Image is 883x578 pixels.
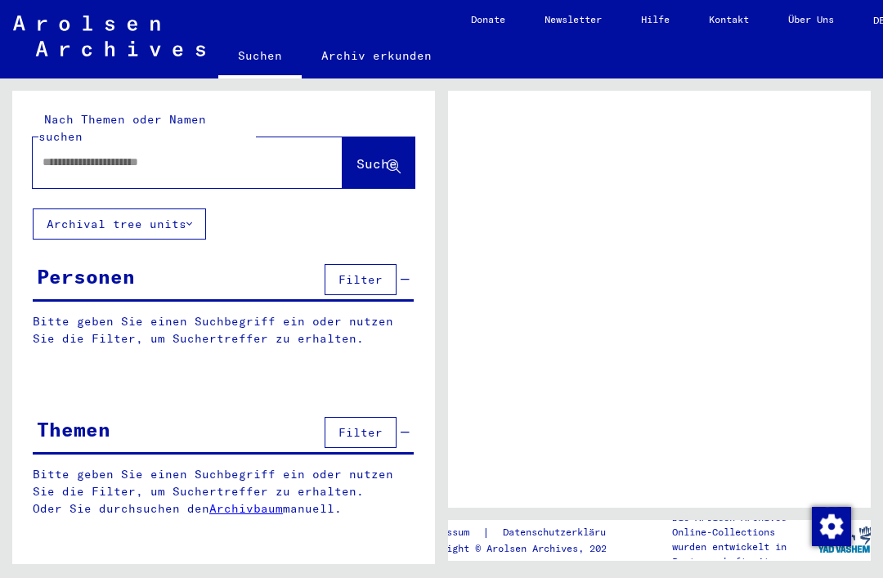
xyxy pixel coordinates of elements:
button: Suche [343,137,415,188]
a: Suchen [218,36,302,78]
span: Filter [338,425,383,440]
p: Copyright © Arolsen Archives, 2021 [418,541,637,556]
button: Filter [325,417,397,448]
a: Archiv erkunden [302,36,451,75]
button: Filter [325,264,397,295]
a: Archivbaum [209,501,283,516]
div: Zustimmung ändern [811,506,850,545]
span: Filter [338,272,383,287]
div: Personen [37,262,135,291]
img: Zustimmung ändern [812,507,851,546]
span: Suche [356,155,397,172]
a: Datenschutzerklärung [490,524,637,541]
a: Impressum [418,524,482,541]
div: | [418,524,637,541]
mat-label: Nach Themen oder Namen suchen [38,112,206,144]
div: Themen [37,414,110,444]
img: Arolsen_neg.svg [13,16,205,56]
p: Bitte geben Sie einen Suchbegriff ein oder nutzen Sie die Filter, um Suchertreffer zu erhalten. [33,313,414,347]
p: Die Arolsen Archives Online-Collections [672,510,818,540]
p: wurden entwickelt in Partnerschaft mit [672,540,818,569]
button: Archival tree units [33,208,206,240]
p: Bitte geben Sie einen Suchbegriff ein oder nutzen Sie die Filter, um Suchertreffer zu erhalten. O... [33,466,415,518]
